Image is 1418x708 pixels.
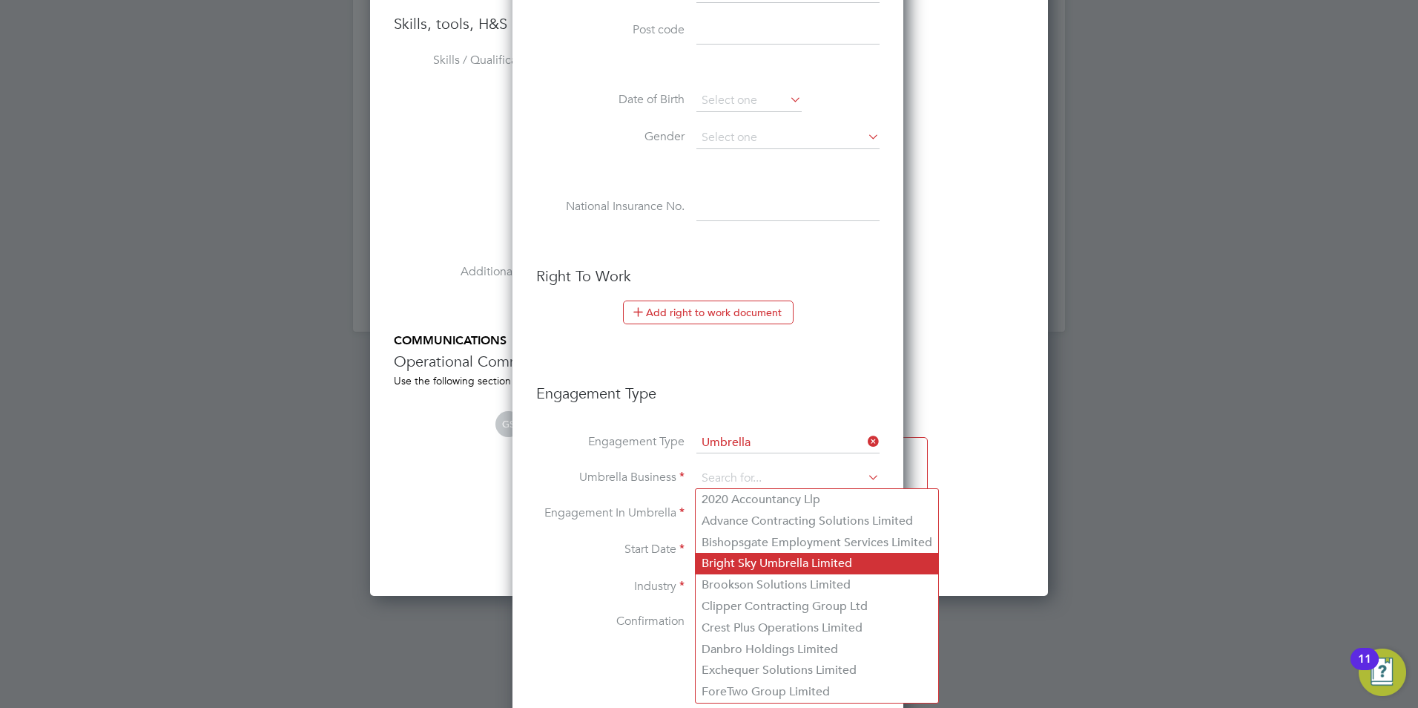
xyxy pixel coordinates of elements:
li: ForeTwo Group Limited [696,681,938,703]
h3: Skills, tools, H&S [394,14,1024,33]
input: Select one [696,433,880,453]
li: Bishopsgate Employment Services Limited [696,532,938,554]
label: Skills / Qualifications [394,53,542,68]
h5: COMMUNICATIONS [394,333,1024,349]
div: 11 [1358,659,1371,678]
label: Industry [536,579,685,594]
input: Select one [696,127,880,149]
div: Use the following section to share any operational communications between Supply Chain participants. [394,374,1024,387]
label: Umbrella Business [536,470,685,485]
label: Gender [536,129,685,145]
label: Additional H&S [394,264,542,280]
span: GS [495,411,521,437]
label: Engagement In Umbrella [536,505,685,521]
label: Post code [536,22,685,38]
button: Open Resource Center, 11 new notifications [1359,649,1406,696]
h3: Operational Communications [394,352,1024,371]
h3: Engagement Type [536,369,880,403]
li: Bright Sky Umbrella Limited [696,553,938,574]
li: Exchequer Solutions Limited [696,660,938,681]
label: Engagement Type [536,434,685,450]
li: Danbro Holdings Limited [696,639,938,661]
li: Clipper Contracting Group Ltd [696,596,938,617]
h3: Right To Work [536,266,880,286]
label: Start Date [536,542,685,557]
span: Auto [693,614,738,629]
button: Add right to work document [623,301,794,324]
li: Brookson Solutions Limited [696,574,938,596]
input: Search for... [696,468,880,489]
li: Crest Plus Operations Limited [696,617,938,639]
li: 2020 Accountancy Llp [696,489,938,511]
label: Tools [394,191,542,207]
label: National Insurance No. [536,199,685,214]
li: Advance Contracting Solutions Limited [696,511,938,532]
label: Confirmation [536,614,685,629]
input: Select one [696,90,802,112]
span: Manual [693,663,751,678]
label: Date of Birth [536,92,685,108]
